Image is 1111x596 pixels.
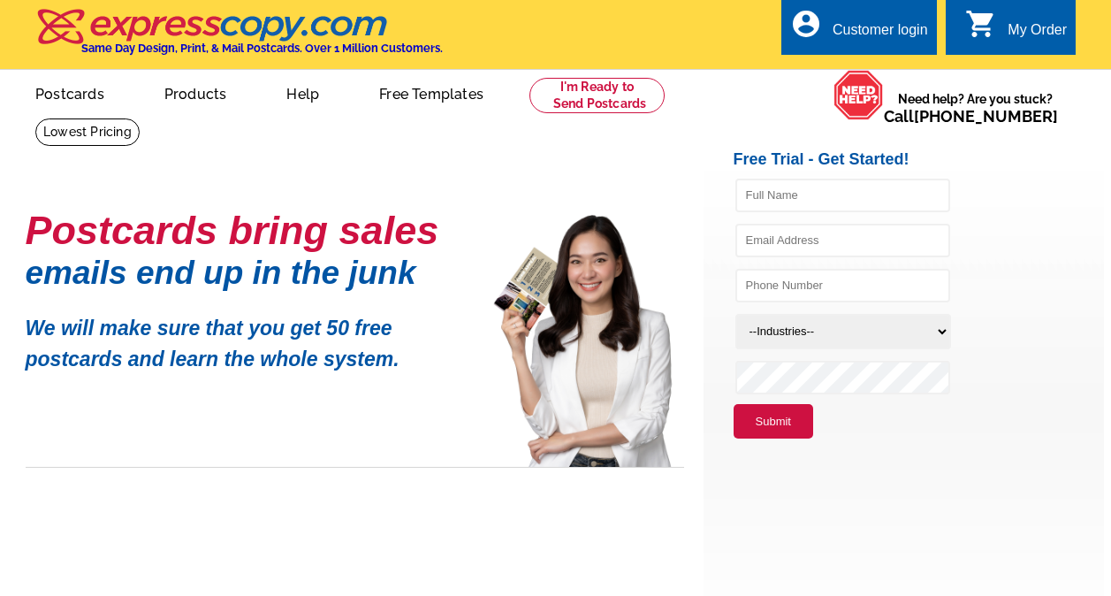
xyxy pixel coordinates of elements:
[884,90,1067,126] span: Need help? Are you stuck?
[26,300,468,374] p: We will make sure that you get 50 free postcards and learn the whole system.
[1008,22,1067,47] div: My Order
[7,72,133,113] a: Postcards
[833,22,928,47] div: Customer login
[833,70,884,119] img: help
[734,150,1104,170] h2: Free Trial - Get Started!
[884,107,1058,126] span: Call
[914,107,1058,126] a: [PHONE_NUMBER]
[965,8,997,40] i: shopping_cart
[26,215,468,246] h1: Postcards bring sales
[35,21,443,55] a: Same Day Design, Print, & Mail Postcards. Over 1 Million Customers.
[735,179,950,212] input: Full Name
[351,72,512,113] a: Free Templates
[81,42,443,55] h4: Same Day Design, Print, & Mail Postcards. Over 1 Million Customers.
[26,264,468,282] h1: emails end up in the junk
[136,72,255,113] a: Products
[965,19,1067,42] a: shopping_cart My Order
[790,8,822,40] i: account_circle
[735,224,950,257] input: Email Address
[734,404,813,439] button: Submit
[790,19,928,42] a: account_circle Customer login
[258,72,347,113] a: Help
[735,269,950,302] input: Phone Number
